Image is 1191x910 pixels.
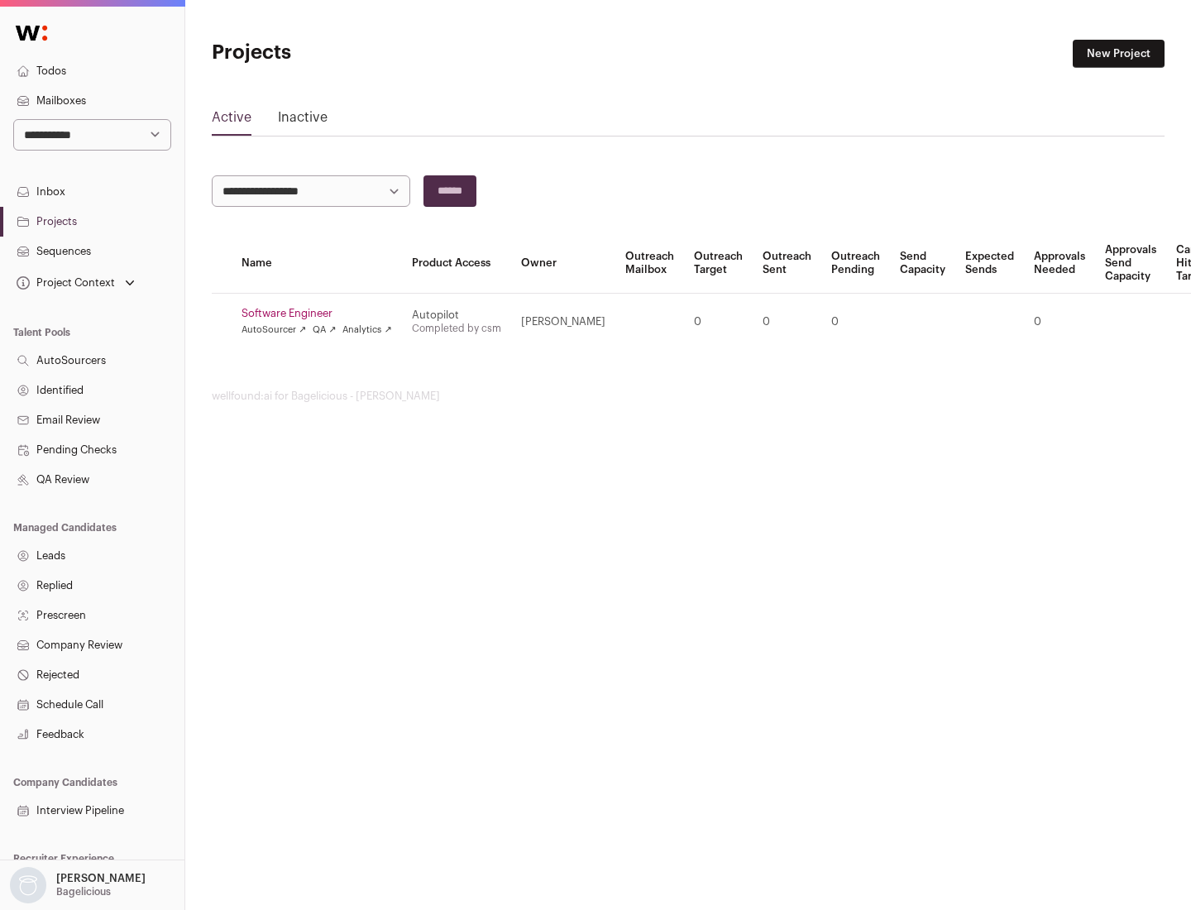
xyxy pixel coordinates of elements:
[212,108,251,134] a: Active
[212,390,1165,403] footer: wellfound:ai for Bagelicious - [PERSON_NAME]
[13,276,115,290] div: Project Context
[402,233,511,294] th: Product Access
[890,233,955,294] th: Send Capacity
[342,323,391,337] a: Analytics ↗
[511,233,615,294] th: Owner
[615,233,684,294] th: Outreach Mailbox
[212,40,529,66] h1: Projects
[278,108,328,134] a: Inactive
[7,17,56,50] img: Wellfound
[821,233,890,294] th: Outreach Pending
[511,294,615,351] td: [PERSON_NAME]
[753,294,821,351] td: 0
[684,294,753,351] td: 0
[232,233,402,294] th: Name
[412,323,501,333] a: Completed by csm
[821,294,890,351] td: 0
[1024,294,1095,351] td: 0
[13,271,138,295] button: Open dropdown
[753,233,821,294] th: Outreach Sent
[1073,40,1165,68] a: New Project
[313,323,336,337] a: QA ↗
[56,885,111,898] p: Bagelicious
[412,309,501,322] div: Autopilot
[7,867,149,903] button: Open dropdown
[684,233,753,294] th: Outreach Target
[242,307,392,320] a: Software Engineer
[1095,233,1166,294] th: Approvals Send Capacity
[955,233,1024,294] th: Expected Sends
[56,872,146,885] p: [PERSON_NAME]
[242,323,306,337] a: AutoSourcer ↗
[1024,233,1095,294] th: Approvals Needed
[10,867,46,903] img: nopic.png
